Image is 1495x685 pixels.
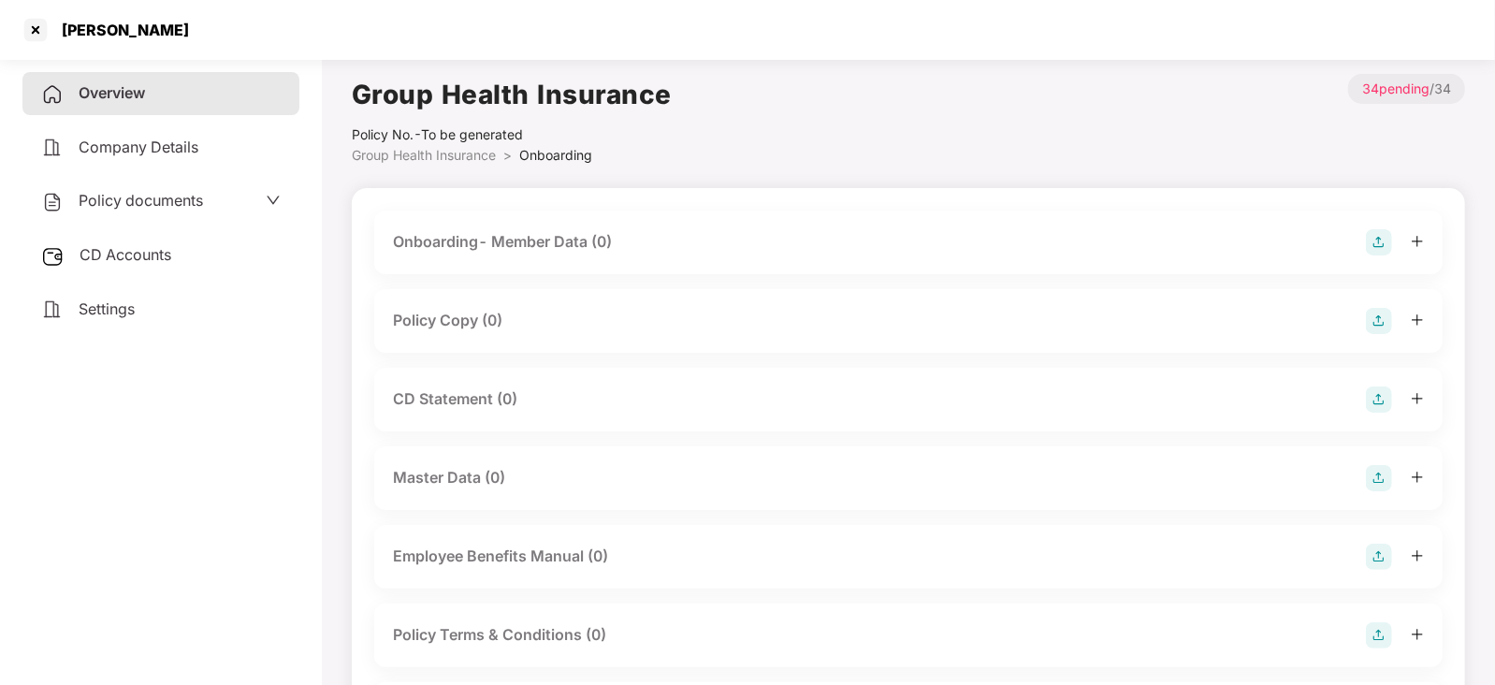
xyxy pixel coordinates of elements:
[352,74,672,115] h1: Group Health Insurance
[1366,622,1392,649] img: svg+xml;base64,PHN2ZyB4bWxucz0iaHR0cDovL3d3dy53My5vcmcvMjAwMC9zdmciIHdpZHRoPSIyOCIgaGVpZ2h0PSIyOC...
[1411,549,1424,562] span: plus
[1366,386,1392,413] img: svg+xml;base64,PHN2ZyB4bWxucz0iaHR0cDovL3d3dy53My5vcmcvMjAwMC9zdmciIHdpZHRoPSIyOCIgaGVpZ2h0PSIyOC...
[393,309,502,332] div: Policy Copy (0)
[1366,544,1392,570] img: svg+xml;base64,PHN2ZyB4bWxucz0iaHR0cDovL3d3dy53My5vcmcvMjAwMC9zdmciIHdpZHRoPSIyOCIgaGVpZ2h0PSIyOC...
[41,245,65,268] img: svg+xml;base64,PHN2ZyB3aWR0aD0iMjUiIGhlaWdodD0iMjQiIHZpZXdCb3g9IjAgMCAyNSAyNCIgZmlsbD0ibm9uZSIgeG...
[79,299,135,318] span: Settings
[51,21,189,39] div: [PERSON_NAME]
[393,466,505,489] div: Master Data (0)
[393,230,612,254] div: Onboarding- Member Data (0)
[352,147,496,163] span: Group Health Insurance
[519,147,592,163] span: Onboarding
[352,124,672,145] div: Policy No.- To be generated
[1411,471,1424,484] span: plus
[1366,465,1392,491] img: svg+xml;base64,PHN2ZyB4bWxucz0iaHR0cDovL3d3dy53My5vcmcvMjAwMC9zdmciIHdpZHRoPSIyOCIgaGVpZ2h0PSIyOC...
[393,387,517,411] div: CD Statement (0)
[503,147,512,163] span: >
[1362,80,1430,96] span: 34 pending
[41,191,64,213] img: svg+xml;base64,PHN2ZyB4bWxucz0iaHR0cDovL3d3dy53My5vcmcvMjAwMC9zdmciIHdpZHRoPSIyNCIgaGVpZ2h0PSIyNC...
[41,299,64,321] img: svg+xml;base64,PHN2ZyB4bWxucz0iaHR0cDovL3d3dy53My5vcmcvMjAwMC9zdmciIHdpZHRoPSIyNCIgaGVpZ2h0PSIyNC...
[41,83,64,106] img: svg+xml;base64,PHN2ZyB4bWxucz0iaHR0cDovL3d3dy53My5vcmcvMjAwMC9zdmciIHdpZHRoPSIyNCIgaGVpZ2h0PSIyNC...
[393,623,606,647] div: Policy Terms & Conditions (0)
[1411,628,1424,641] span: plus
[1366,308,1392,334] img: svg+xml;base64,PHN2ZyB4bWxucz0iaHR0cDovL3d3dy53My5vcmcvMjAwMC9zdmciIHdpZHRoPSIyOCIgaGVpZ2h0PSIyOC...
[1366,229,1392,255] img: svg+xml;base64,PHN2ZyB4bWxucz0iaHR0cDovL3d3dy53My5vcmcvMjAwMC9zdmciIHdpZHRoPSIyOCIgaGVpZ2h0PSIyOC...
[1411,392,1424,405] span: plus
[80,245,171,264] span: CD Accounts
[79,138,198,156] span: Company Details
[1348,74,1465,104] p: / 34
[41,137,64,159] img: svg+xml;base64,PHN2ZyB4bWxucz0iaHR0cDovL3d3dy53My5vcmcvMjAwMC9zdmciIHdpZHRoPSIyNCIgaGVpZ2h0PSIyNC...
[1411,313,1424,327] span: plus
[79,83,145,102] span: Overview
[1411,235,1424,248] span: plus
[393,545,608,568] div: Employee Benefits Manual (0)
[79,191,203,210] span: Policy documents
[266,193,281,208] span: down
